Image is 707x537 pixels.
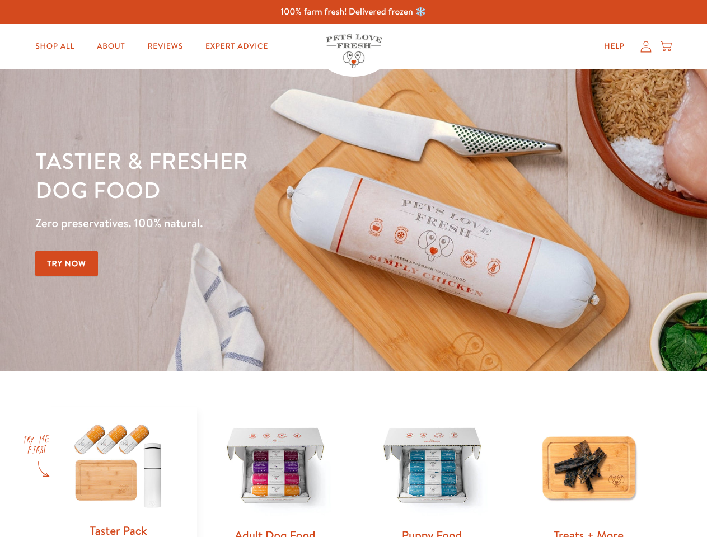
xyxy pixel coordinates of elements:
a: Expert Advice [196,35,277,58]
img: Pets Love Fresh [326,34,382,68]
a: Shop All [26,35,83,58]
a: Try Now [35,251,98,276]
a: About [88,35,134,58]
a: Reviews [138,35,191,58]
a: Help [595,35,634,58]
h1: Tastier & fresher dog food [35,146,460,204]
p: Zero preservatives. 100% natural. [35,213,460,233]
